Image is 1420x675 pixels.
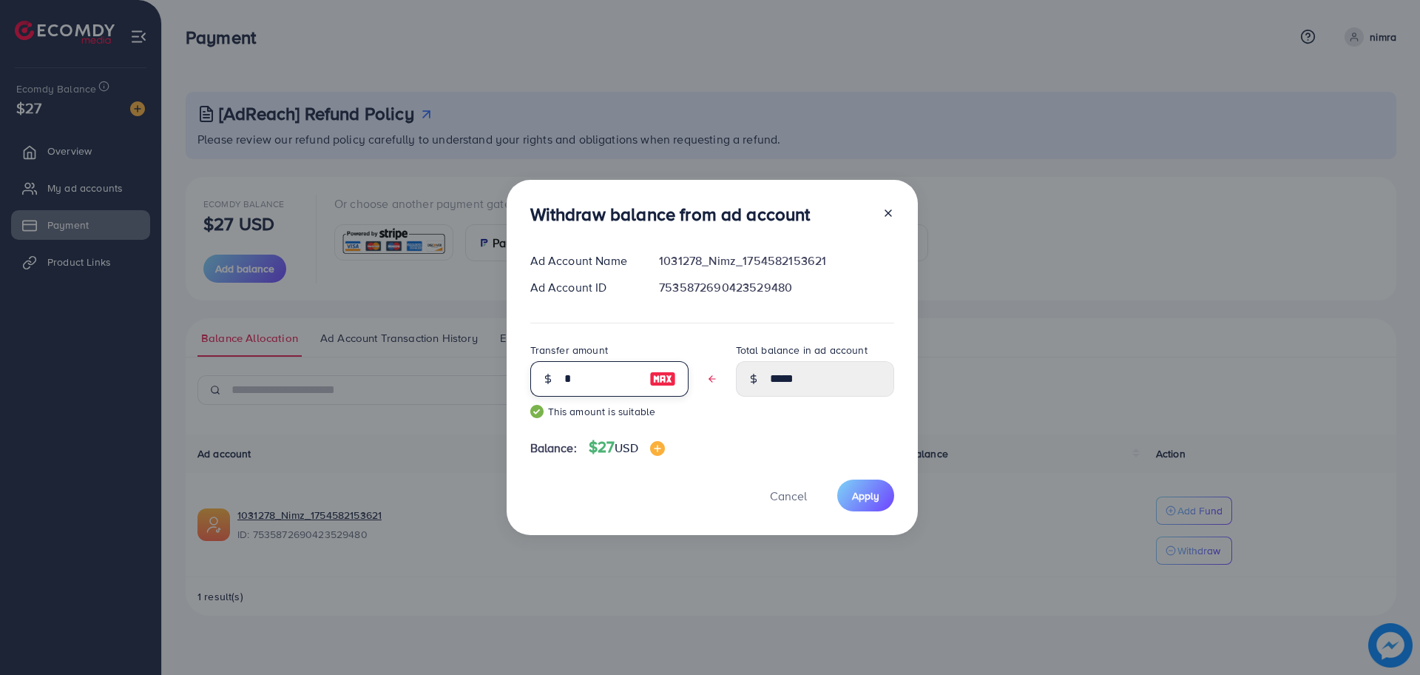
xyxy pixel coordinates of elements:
span: Apply [852,488,879,503]
h3: Withdraw balance from ad account [530,204,811,225]
button: Apply [837,480,894,511]
h4: $27 [589,438,665,457]
img: image [650,441,665,456]
img: guide [530,405,544,418]
span: Cancel [770,488,807,504]
label: Total balance in ad account [736,343,868,357]
img: image [649,370,676,388]
small: This amount is suitable [530,404,689,419]
div: 7535872690423529480 [647,279,905,296]
span: Balance: [530,440,577,457]
div: 1031278_Nimz_1754582153621 [647,252,905,269]
div: Ad Account ID [518,279,648,296]
div: Ad Account Name [518,252,648,269]
span: USD [615,440,638,456]
label: Transfer amount [530,343,608,357]
button: Cancel [751,480,825,511]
